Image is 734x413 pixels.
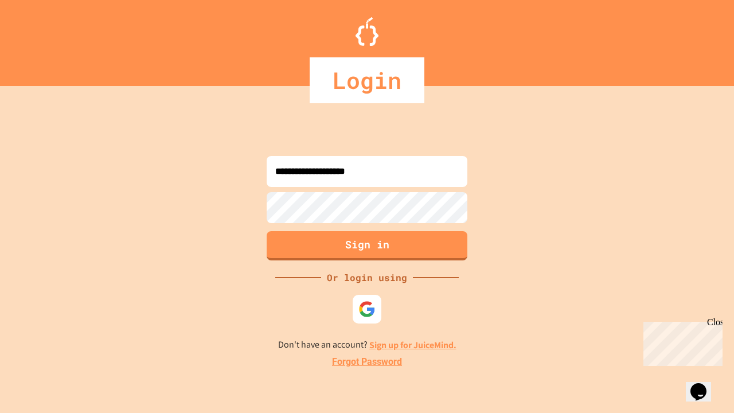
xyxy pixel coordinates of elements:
a: Forgot Password [332,355,402,369]
p: Don't have an account? [278,338,456,352]
iframe: chat widget [686,367,723,402]
div: Login [310,57,424,103]
iframe: chat widget [639,317,723,366]
img: google-icon.svg [358,301,376,318]
div: Or login using [321,271,413,285]
div: Chat with us now!Close [5,5,79,73]
a: Sign up for JuiceMind. [369,339,456,351]
button: Sign in [267,231,467,260]
img: Logo.svg [356,17,378,46]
